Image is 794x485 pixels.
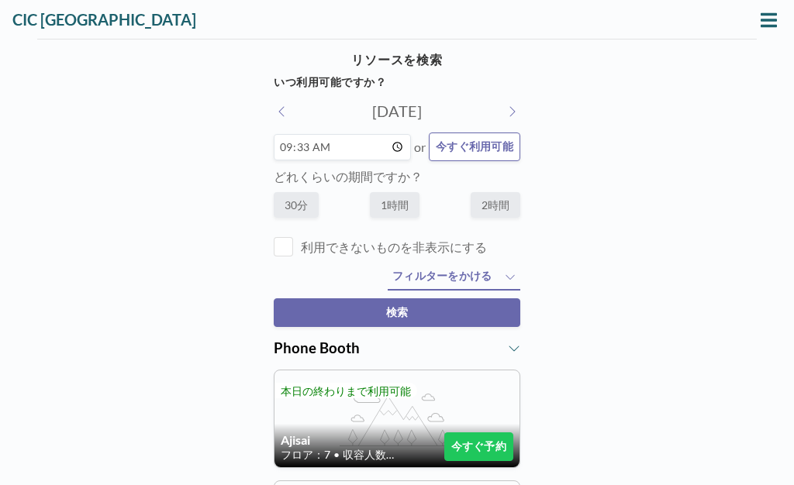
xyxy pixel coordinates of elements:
[281,432,444,448] h4: Ajisai
[392,269,492,284] span: フィルターをかける
[274,298,520,327] button: 検索
[370,192,419,218] label: 1時間
[414,139,426,155] span: or
[281,384,411,397] span: 本日の終わりまで利用可能
[274,46,520,74] h4: リソースを検索
[388,264,520,291] button: フィルターをかける
[333,448,340,462] span: •
[12,10,756,29] h3: CIC [GEOGRAPHIC_DATA]
[343,448,401,462] span: 収容人数：1
[444,432,513,461] button: 今すぐ予約
[301,239,487,255] label: 利用できないものを非表示にする
[471,192,520,218] label: 2時間
[429,132,520,161] button: 今すぐ利用可能
[386,305,409,320] span: 検索
[274,169,423,184] label: どれくらいの期間ですか？
[281,448,330,462] span: フロア：7
[274,192,319,218] label: 30分
[274,339,360,356] span: Phone Booth
[436,139,513,154] span: 今すぐ利用可能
